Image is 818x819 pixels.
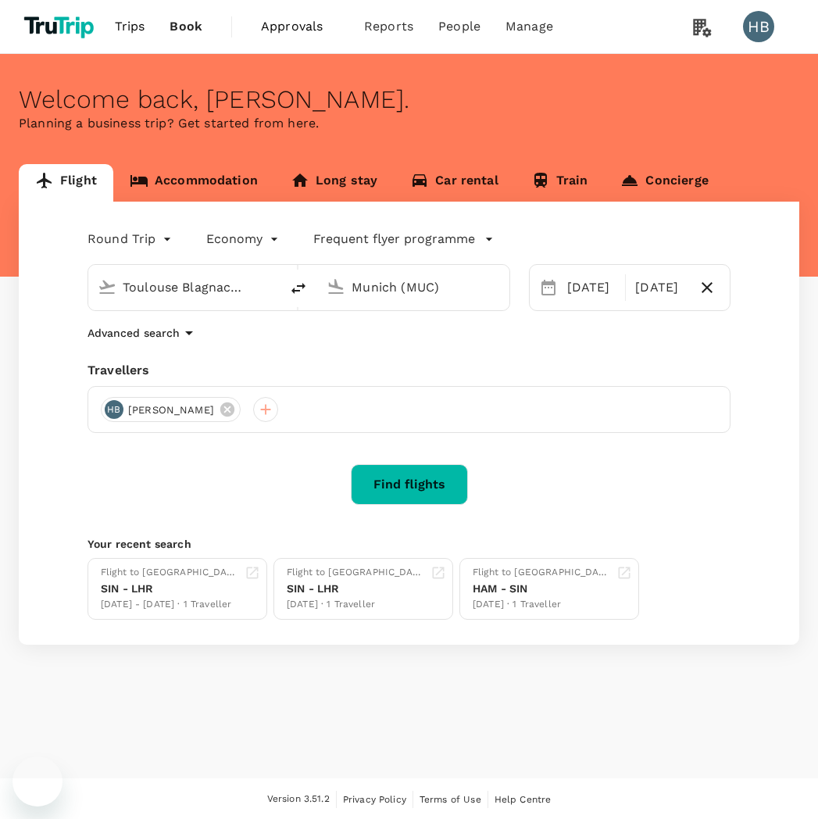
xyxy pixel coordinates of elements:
[313,230,494,249] button: Frequent flyer programme
[101,581,238,597] div: SIN - LHR
[498,285,502,288] button: Open
[287,597,424,613] div: [DATE] · 1 Traveller
[495,791,552,808] a: Help Centre
[88,325,180,341] p: Advanced search
[115,17,145,36] span: Trips
[743,11,774,42] div: HB
[170,17,202,36] span: Book
[261,17,339,36] span: Approvals
[515,164,605,202] a: Train
[280,270,317,307] button: delete
[629,272,691,303] div: [DATE]
[123,275,247,299] input: Depart from
[113,164,274,202] a: Accommodation
[343,794,406,805] span: Privacy Policy
[19,85,799,114] div: Welcome back , [PERSON_NAME] .
[352,275,476,299] input: Going to
[269,285,272,288] button: Open
[287,581,424,597] div: SIN - LHR
[88,227,175,252] div: Round Trip
[313,230,475,249] p: Frequent flyer programme
[101,397,241,422] div: HB[PERSON_NAME]
[495,794,552,805] span: Help Centre
[206,227,282,252] div: Economy
[13,756,63,806] iframe: Button to launch messaging window
[561,272,623,303] div: [DATE]
[438,17,480,36] span: People
[101,597,238,613] div: [DATE] - [DATE] · 1 Traveller
[364,17,413,36] span: Reports
[473,581,610,597] div: HAM - SIN
[19,9,102,44] img: TruTrip logo
[343,791,406,808] a: Privacy Policy
[473,565,610,581] div: Flight to [GEOGRAPHIC_DATA]
[101,565,238,581] div: Flight to [GEOGRAPHIC_DATA]
[105,400,123,419] div: HB
[473,597,610,613] div: [DATE] · 1 Traveller
[88,536,730,552] p: Your recent search
[119,402,223,418] span: [PERSON_NAME]
[274,164,394,202] a: Long stay
[19,164,113,202] a: Flight
[287,565,424,581] div: Flight to [GEOGRAPHIC_DATA]
[505,17,553,36] span: Manage
[604,164,724,202] a: Concierge
[19,114,799,133] p: Planning a business trip? Get started from here.
[88,361,730,380] div: Travellers
[267,792,330,807] span: Version 3.51.2
[394,164,515,202] a: Car rental
[420,794,481,805] span: Terms of Use
[88,324,198,342] button: Advanced search
[420,791,481,808] a: Terms of Use
[351,464,468,505] button: Find flights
